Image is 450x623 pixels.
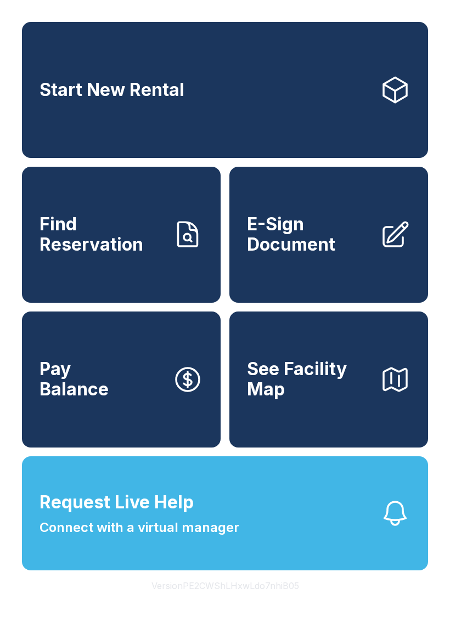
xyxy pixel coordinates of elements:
a: E-Sign Document [229,167,428,303]
span: See Facility Map [247,359,371,399]
span: Connect with a virtual manager [40,518,239,537]
span: Find Reservation [40,214,164,254]
a: Find Reservation [22,167,221,303]
a: Start New Rental [22,22,428,158]
span: E-Sign Document [247,214,371,254]
button: See Facility Map [229,311,428,448]
span: Start New Rental [40,80,184,100]
span: Request Live Help [40,489,194,516]
a: PayBalance [22,311,221,448]
button: Request Live HelpConnect with a virtual manager [22,456,428,570]
button: VersionPE2CWShLHxwLdo7nhiB05 [143,570,308,601]
span: Pay Balance [40,359,109,399]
